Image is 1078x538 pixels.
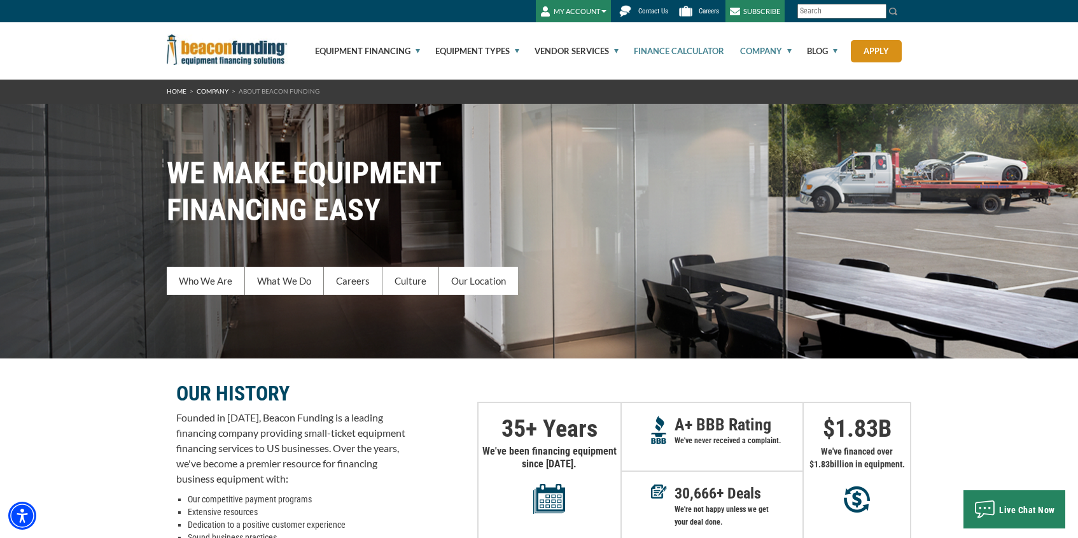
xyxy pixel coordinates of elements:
a: Vendor Services [520,22,619,80]
span: 1.83 [814,459,830,469]
button: Live Chat Now [963,490,1065,528]
a: Company [725,22,792,80]
a: Company [197,87,228,95]
img: Beacon Funding Corporation [167,34,288,65]
img: A+ Reputation BBB [651,416,667,444]
img: Search [888,6,899,17]
a: Finance Calculator [619,22,724,80]
img: Millions in equipment purchases [844,486,870,513]
p: We're not happy unless we get your deal done. [675,503,802,528]
a: Equipment Financing [300,22,420,80]
span: 30,666 [675,485,717,502]
span: Live Chat Now [999,505,1055,515]
a: Blog [792,22,837,80]
a: Who We Are [167,267,245,295]
li: Extensive resources [188,506,405,518]
span: Contact Us [638,7,668,15]
p: We've never received a complaint. [675,434,802,447]
a: Culture [382,267,439,295]
img: Years in equipment financing [533,483,565,514]
span: 1.83 [835,414,878,442]
a: Equipment Types [421,22,519,80]
p: OUR HISTORY [176,386,405,401]
p: Founded in [DATE], Beacon Funding is a leading financing company providing small-ticket equipment... [176,410,405,486]
span: 35 [501,414,526,442]
a: HOME [167,87,186,95]
img: Deals in Equipment Financing [651,485,667,499]
span: About Beacon Funding [239,87,319,95]
input: Search [797,4,886,18]
div: Accessibility Menu [8,502,36,530]
span: Careers [699,7,719,15]
a: Beacon Funding Corporation [167,43,288,53]
a: Apply [851,40,902,62]
p: We've been financing equipment since [DATE]. [479,445,621,514]
p: We've financed over $ billion in equipment. [804,445,910,471]
li: Our competitive payment programs [188,493,405,506]
p: + Years [479,422,621,435]
a: What We Do [245,267,324,295]
p: $ B [804,422,910,435]
li: Dedication to a positive customer experience [188,518,405,531]
a: Careers [324,267,382,295]
p: A+ BBB Rating [675,418,802,431]
a: Clear search text [873,6,883,17]
h1: WE MAKE EQUIPMENT FINANCING EASY [167,155,911,229]
a: Our Location [439,267,518,295]
p: + Deals [675,487,802,500]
